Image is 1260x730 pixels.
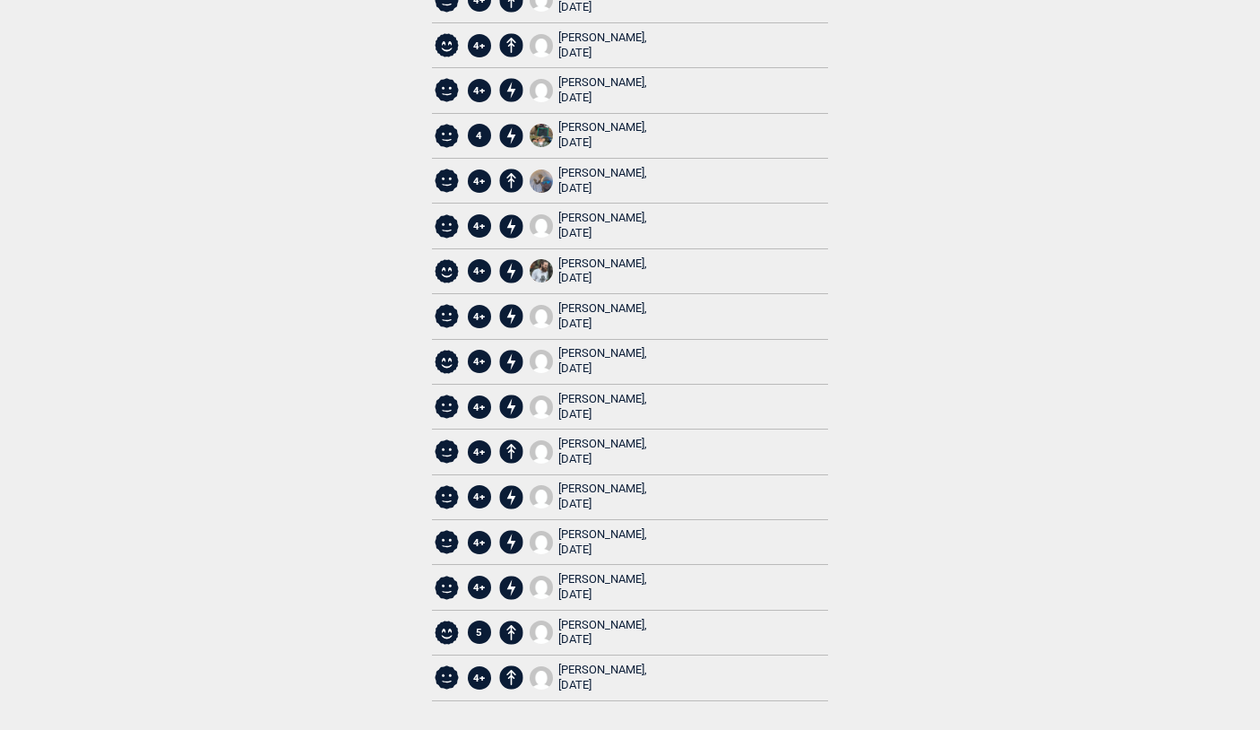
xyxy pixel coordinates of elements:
[530,169,553,193] img: 3 ED163 A0 B406 4 C21 A116 420 AA40 AB3 C7
[558,211,647,241] div: [PERSON_NAME],
[468,169,491,193] span: 4+
[468,621,491,644] span: 5
[558,482,647,512] div: [PERSON_NAME],
[558,181,647,196] div: [DATE]
[558,452,647,467] div: [DATE]
[530,576,553,599] img: User fallback1
[530,256,648,287] a: J03i QK Vw[PERSON_NAME], [DATE]
[530,79,553,102] img: User fallback1
[530,350,553,373] img: User fallback1
[558,75,647,106] div: [PERSON_NAME],
[468,576,491,599] span: 4+
[558,392,647,422] div: [PERSON_NAME],
[530,301,648,332] a: User fallback1[PERSON_NAME], [DATE]
[558,30,647,61] div: [PERSON_NAME],
[558,587,647,603] div: [DATE]
[558,678,647,693] div: [DATE]
[468,350,491,373] span: 4+
[558,226,647,241] div: [DATE]
[558,317,647,332] div: [DATE]
[558,663,647,693] div: [PERSON_NAME],
[468,440,491,464] span: 4+
[530,211,648,241] a: User fallback1[PERSON_NAME], [DATE]
[468,395,491,419] span: 4+
[468,34,491,57] span: 4+
[530,30,648,61] a: User fallback1[PERSON_NAME], [DATE]
[530,346,648,377] a: User fallback1[PERSON_NAME], [DATE]
[530,392,648,422] a: User fallback1[PERSON_NAME], [DATE]
[558,527,647,558] div: [PERSON_NAME],
[558,135,647,151] div: [DATE]
[530,618,648,648] a: User fallback1[PERSON_NAME], [DATE]
[468,666,491,690] span: 4+
[530,485,553,508] img: User fallback1
[558,497,647,512] div: [DATE]
[468,485,491,508] span: 4+
[530,34,553,57] img: User fallback1
[468,214,491,238] span: 4+
[558,301,647,332] div: [PERSON_NAME],
[558,361,647,377] div: [DATE]
[530,214,553,238] img: User fallback1
[530,75,648,106] a: User fallback1[PERSON_NAME], [DATE]
[468,124,491,147] span: 4
[558,632,647,647] div: [DATE]
[468,305,491,328] span: 4+
[558,256,647,287] div: [PERSON_NAME],
[558,618,647,648] div: [PERSON_NAME],
[558,543,647,558] div: [DATE]
[530,437,648,467] a: User fallback1[PERSON_NAME], [DATE]
[558,572,647,603] div: [PERSON_NAME],
[530,120,648,151] a: Chamonix[PERSON_NAME], [DATE]
[530,531,553,554] img: User fallback1
[558,166,647,196] div: [PERSON_NAME],
[558,407,647,422] div: [DATE]
[530,440,553,464] img: User fallback1
[530,482,648,512] a: User fallback1[PERSON_NAME], [DATE]
[530,166,648,196] a: 3 ED163 A0 B406 4 C21 A116 420 AA40 AB3 C7[PERSON_NAME], [DATE]
[558,46,647,61] div: [DATE]
[530,305,553,328] img: User fallback1
[530,663,648,693] a: User fallback1[PERSON_NAME], [DATE]
[468,531,491,554] span: 4+
[530,572,648,603] a: User fallback1[PERSON_NAME], [DATE]
[530,621,553,644] img: User fallback1
[530,527,648,558] a: User fallback1[PERSON_NAME], [DATE]
[530,395,553,419] img: User fallback1
[468,79,491,102] span: 4+
[530,259,553,282] img: J03i QK Vw
[468,259,491,282] span: 4+
[558,437,647,467] div: [PERSON_NAME],
[530,124,553,147] img: Chamonix
[558,120,647,151] div: [PERSON_NAME],
[530,666,553,690] img: User fallback1
[558,271,647,286] div: [DATE]
[558,346,647,377] div: [PERSON_NAME],
[558,91,647,106] div: [DATE]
